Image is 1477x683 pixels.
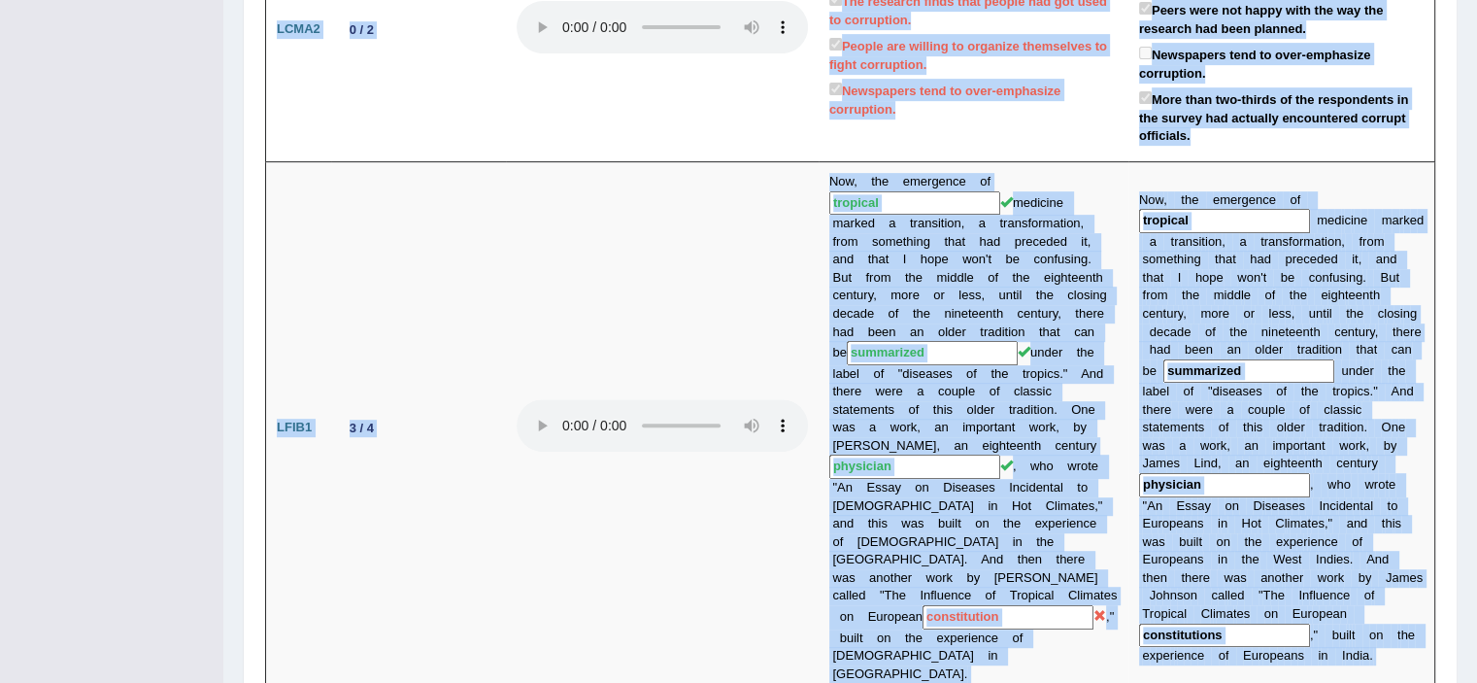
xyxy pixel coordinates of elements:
[1186,234,1192,249] b: n
[1304,384,1311,398] b: h
[1185,192,1192,207] b: h
[1218,306,1222,321] b: r
[1373,234,1384,249] b: m
[1330,288,1337,302] b: g
[1302,324,1309,339] b: n
[1399,213,1403,227] b: r
[1322,342,1326,357] b: t
[1226,288,1233,302] b: d
[1414,324,1421,339] b: e
[1251,306,1255,321] b: r
[1150,234,1157,249] b: a
[1313,324,1320,339] b: h
[1297,192,1301,207] b: f
[1378,306,1385,321] b: c
[1225,252,1232,266] b: a
[1268,324,1271,339] b: i
[1233,288,1240,302] b: d
[1341,363,1348,378] b: u
[1340,324,1347,339] b: e
[1410,324,1414,339] b: r
[277,21,320,36] b: LCMA2
[1326,306,1329,321] b: i
[1272,342,1279,357] b: e
[1312,342,1319,357] b: d
[1300,384,1304,398] b: t
[1170,324,1177,339] b: a
[1327,234,1334,249] b: o
[1327,342,1334,357] b: o
[1192,288,1199,302] b: e
[1389,270,1395,285] b: u
[1142,306,1149,321] b: c
[1223,306,1229,321] b: e
[1316,306,1323,321] b: n
[1213,192,1220,207] b: e
[1224,288,1226,302] b: i
[1285,324,1289,339] b: t
[1268,306,1271,321] b: l
[1153,270,1159,285] b: a
[1260,270,1262,285] b: '
[1155,192,1163,207] b: w
[1348,288,1355,302] b: e
[1395,270,1399,285] b: t
[1243,306,1250,321] b: o
[1362,363,1369,378] b: e
[1327,288,1330,302] b: i
[1146,288,1150,302] b: r
[1254,270,1260,285] b: n
[1209,270,1216,285] b: p
[1212,384,1219,398] b: d
[1142,384,1145,398] b: l
[1192,192,1198,207] b: e
[1369,288,1373,302] b: t
[1256,384,1262,398] b: s
[1193,252,1200,266] b: g
[1150,324,1157,339] b: d
[1184,252,1187,266] b: i
[1228,384,1235,398] b: e
[1237,270,1246,285] b: w
[1323,306,1326,321] b: t
[1375,324,1379,339] b: ,
[1362,234,1366,249] b: r
[1271,324,1278,339] b: n
[1341,234,1345,249] b: ,
[1237,192,1241,207] b: r
[1289,324,1295,339] b: e
[1281,270,1288,285] b: b
[1397,342,1404,357] b: a
[1142,363,1149,378] b: b
[1269,192,1276,207] b: e
[1206,342,1213,357] b: n
[1208,384,1213,398] b: "
[1315,270,1322,285] b: o
[1366,234,1373,249] b: o
[1392,213,1398,227] b: a
[1214,288,1225,302] b: m
[1335,342,1342,357] b: n
[1163,324,1170,339] b: c
[1222,384,1228,398] b: s
[1317,252,1324,266] b: d
[1153,384,1159,398] b: b
[1275,234,1282,249] b: n
[1403,306,1410,321] b: n
[1166,384,1169,398] b: l
[1261,324,1268,339] b: n
[1288,270,1294,285] b: e
[1139,47,1152,59] input: Newspapers tend to over-emphasize corruption.
[1362,288,1369,302] b: n
[1250,252,1257,266] b: h
[1276,384,1283,398] b: o
[1387,306,1393,321] b: o
[1216,270,1223,285] b: e
[1195,270,1202,285] b: h
[1187,252,1193,266] b: n
[1341,213,1344,227] b: i
[1156,252,1166,266] b: m
[1220,192,1230,207] b: m
[1384,306,1387,321] b: l
[1235,384,1242,398] b: a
